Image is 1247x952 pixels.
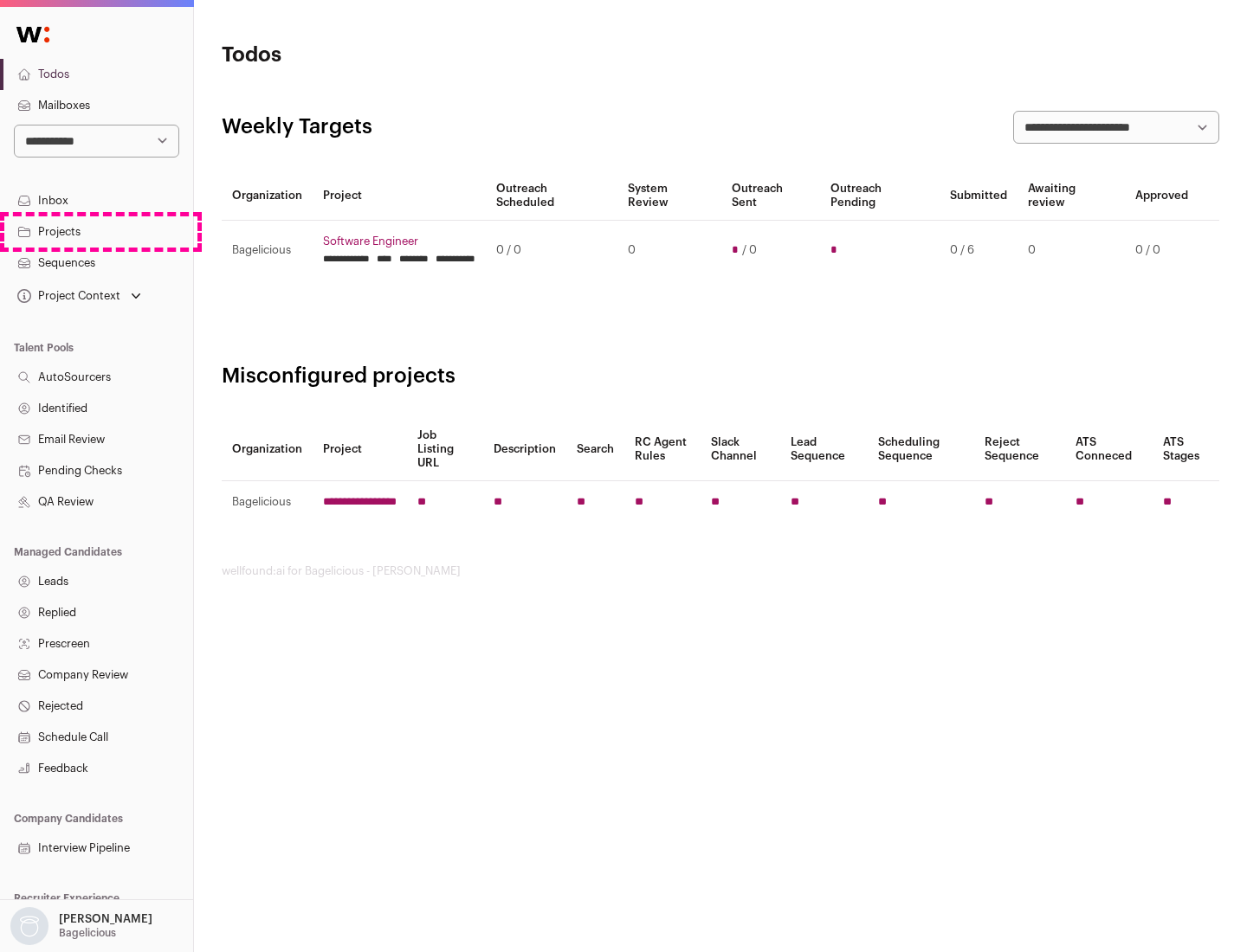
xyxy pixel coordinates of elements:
[14,289,120,303] div: Project Context
[486,171,617,221] th: Outreach Scheduled
[222,171,313,221] th: Organization
[617,171,720,221] th: System Review
[222,564,1219,578] footer: wellfound:ai for Bagelicious - [PERSON_NAME]
[222,363,1219,390] h2: Misconfigured projects
[222,113,372,141] h2: Weekly Targets
[780,418,868,481] th: Lead Sequence
[313,418,407,481] th: Project
[820,171,939,221] th: Outreach Pending
[222,221,313,280] td: Bagelicious
[1153,418,1219,481] th: ATS Stages
[566,418,624,481] th: Search
[222,481,313,524] td: Bagelicious
[1125,221,1199,280] td: 0 / 0
[742,243,757,257] span: / 0
[940,171,1018,221] th: Submitted
[940,221,1018,280] td: 0 / 6
[486,221,617,280] td: 0 / 0
[868,418,974,481] th: Scheduling Sequence
[59,912,152,926] p: [PERSON_NAME]
[1065,418,1152,481] th: ATS Conneced
[222,418,313,481] th: Organization
[14,284,145,308] button: Open dropdown
[974,418,1066,481] th: Reject Sequence
[7,17,59,52] img: Wellfound
[7,907,156,945] button: Open dropdown
[222,42,554,69] h1: Todos
[59,926,116,940] p: Bagelicious
[617,221,720,280] td: 0
[10,907,48,945] img: nopic.png
[407,418,483,481] th: Job Listing URL
[1018,221,1125,280] td: 0
[323,235,475,248] a: Software Engineer
[313,171,486,221] th: Project
[1125,171,1199,221] th: Approved
[483,418,566,481] th: Description
[701,418,780,481] th: Slack Channel
[624,418,700,481] th: RC Agent Rules
[1018,171,1125,221] th: Awaiting review
[721,171,821,221] th: Outreach Sent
